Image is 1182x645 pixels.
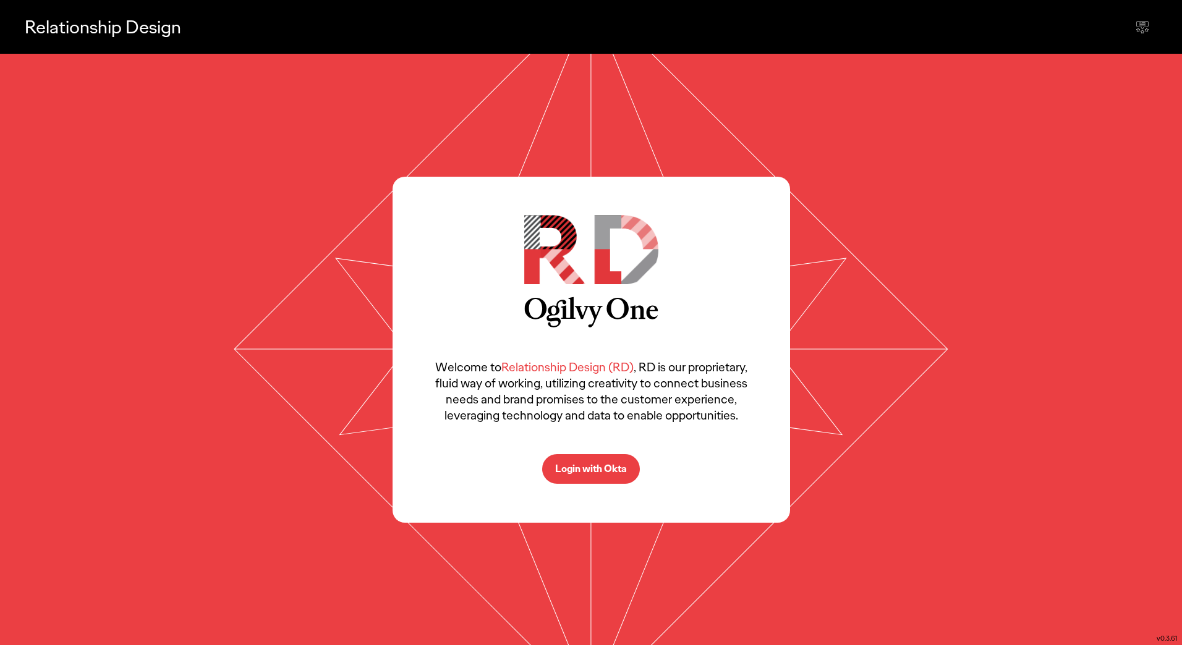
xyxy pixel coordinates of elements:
[430,359,753,423] p: Welcome to , RD is our proprietary, fluid way of working, utilizing creativity to connect busines...
[555,464,627,474] p: Login with Okta
[524,215,658,284] img: RD Logo
[1128,12,1157,42] div: Send feedback
[501,359,634,375] span: Relationship Design (RD)
[542,454,640,484] button: Login with Okta
[25,14,181,40] p: Relationship Design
